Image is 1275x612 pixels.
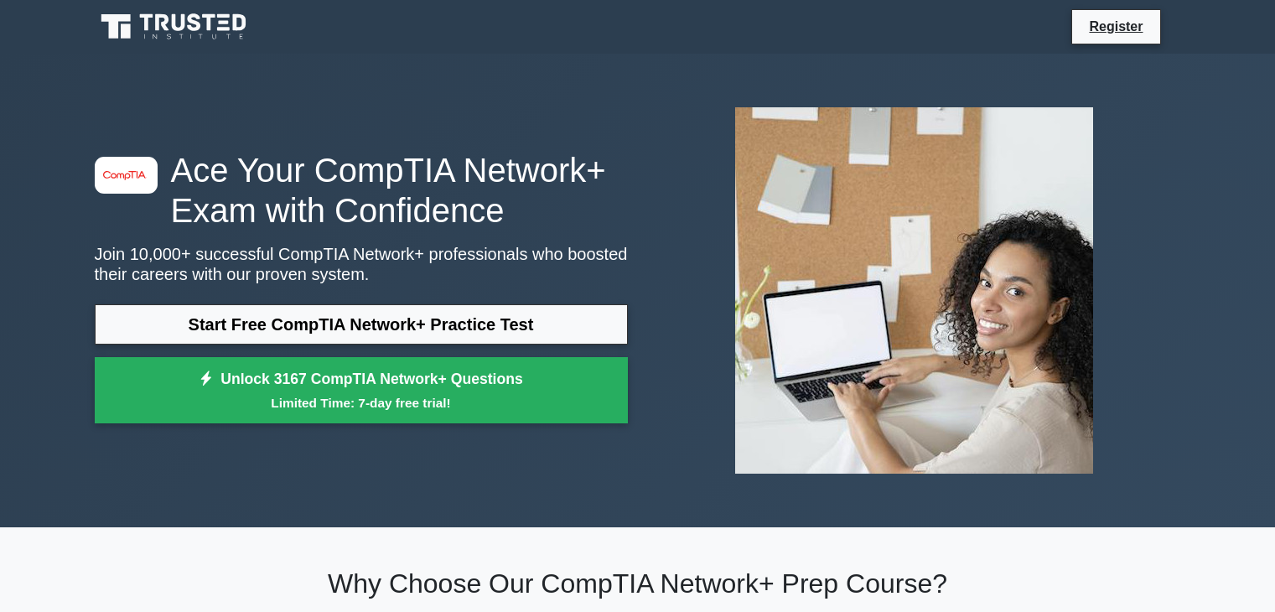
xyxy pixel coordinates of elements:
small: Limited Time: 7-day free trial! [116,393,607,412]
a: Unlock 3167 CompTIA Network+ QuestionsLimited Time: 7-day free trial! [95,357,628,424]
p: Join 10,000+ successful CompTIA Network+ professionals who boosted their careers with our proven ... [95,244,628,284]
h1: Ace Your CompTIA Network+ Exam with Confidence [95,150,628,231]
a: Start Free CompTIA Network+ Practice Test [95,304,628,345]
a: Register [1079,16,1153,37]
h2: Why Choose Our CompTIA Network+ Prep Course? [95,568,1181,599]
